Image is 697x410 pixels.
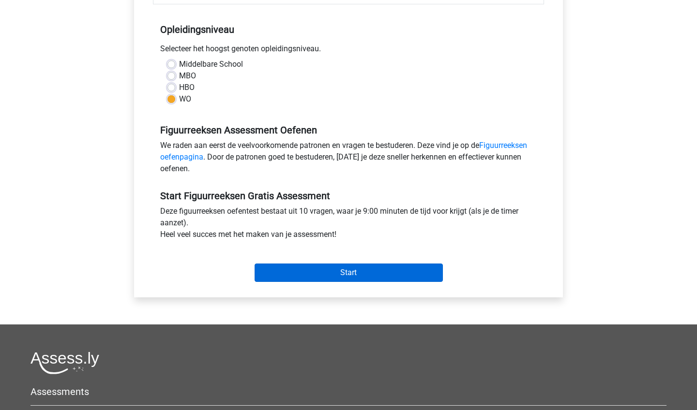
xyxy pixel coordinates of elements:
[255,264,443,282] input: Start
[179,93,191,105] label: WO
[179,59,243,70] label: Middelbare School
[30,351,99,374] img: Assessly logo
[179,70,196,82] label: MBO
[153,43,544,59] div: Selecteer het hoogst genoten opleidingsniveau.
[160,124,537,136] h5: Figuurreeksen Assessment Oefenen
[160,190,537,202] h5: Start Figuurreeksen Gratis Assessment
[160,20,537,39] h5: Opleidingsniveau
[153,140,544,178] div: We raden aan eerst de veelvoorkomende patronen en vragen te bestuderen. Deze vind je op de . Door...
[179,82,195,93] label: HBO
[30,386,667,397] h5: Assessments
[153,205,544,244] div: Deze figuurreeksen oefentest bestaat uit 10 vragen, waar je 9:00 minuten de tijd voor krijgt (als...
